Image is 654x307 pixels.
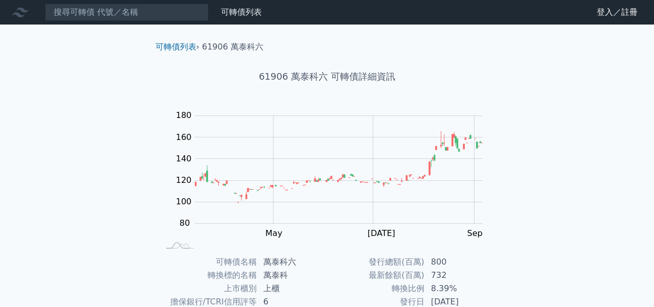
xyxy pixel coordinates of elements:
input: 搜尋可轉債 代號／名稱 [45,4,209,21]
td: 8.39% [425,282,495,295]
a: 可轉債列表 [221,7,262,17]
td: 上市櫃別 [160,282,257,295]
tspan: 180 [176,110,192,120]
tspan: Sep [467,228,483,238]
a: 可轉債列表 [155,42,196,52]
td: 萬泰科 [257,269,327,282]
tspan: 100 [176,197,192,206]
td: 萬泰科六 [257,255,327,269]
tspan: May [265,228,282,238]
td: 轉換標的名稱 [160,269,257,282]
tspan: 140 [176,154,192,163]
li: 61906 萬泰科六 [202,41,263,53]
tspan: 120 [176,175,192,185]
a: 登入／註冊 [589,4,646,20]
td: 上櫃 [257,282,327,295]
g: Chart [171,110,498,258]
tspan: 160 [176,132,192,142]
tspan: 80 [179,218,190,228]
td: 轉換比例 [327,282,425,295]
td: 最新餘額(百萬) [327,269,425,282]
td: 可轉債名稱 [160,255,257,269]
td: 發行總額(百萬) [327,255,425,269]
td: 800 [425,255,495,269]
tspan: [DATE] [368,228,395,238]
h1: 61906 萬泰科六 可轉債詳細資訊 [147,69,507,84]
td: 732 [425,269,495,282]
li: › [155,41,199,53]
